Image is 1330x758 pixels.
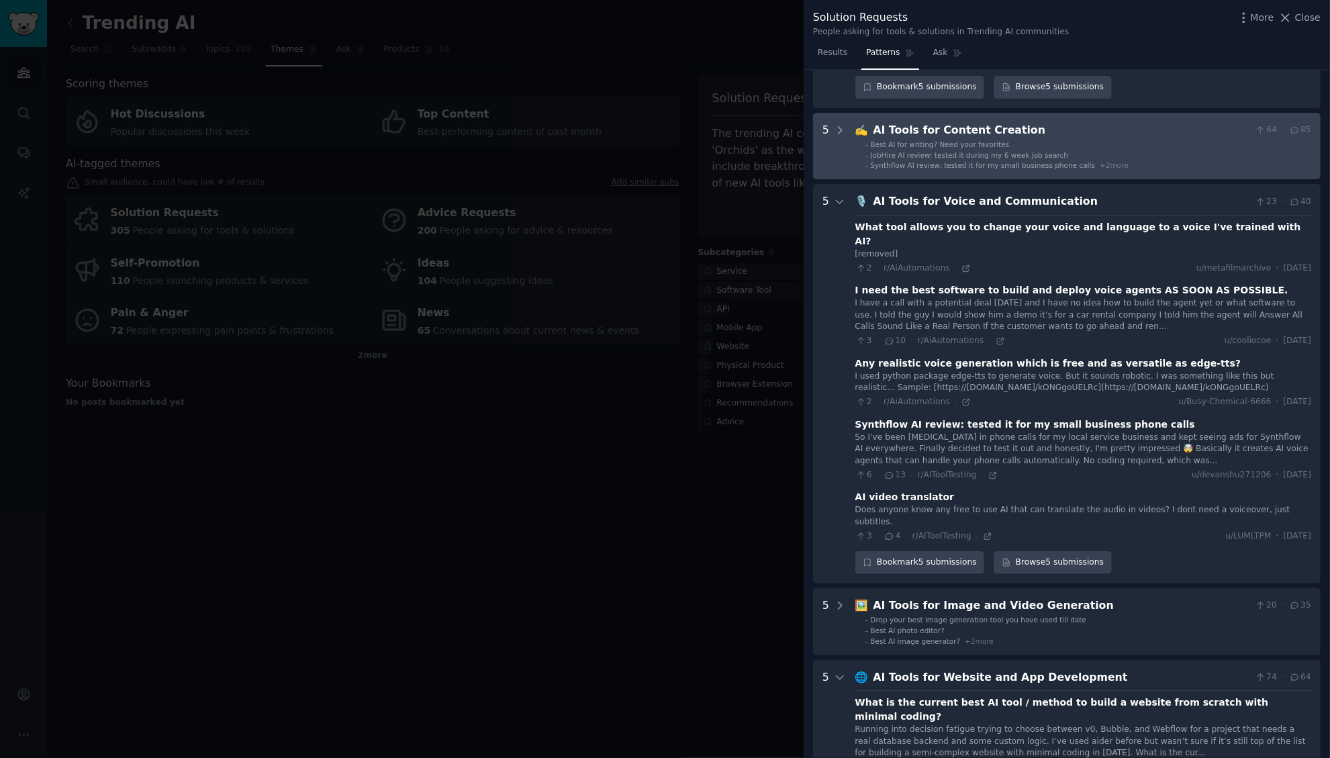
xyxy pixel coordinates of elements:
[988,336,990,346] span: ·
[912,531,971,540] span: r/AIToolTesting
[994,551,1111,574] a: Browse5 submissions
[1282,671,1284,683] span: ·
[813,9,1069,26] div: Solution Requests
[910,471,912,480] span: ·
[884,335,906,347] span: 10
[871,161,1096,169] span: Synthflow AI review: tested it for my small business phone calls
[871,626,945,634] span: Best AI photo editor?
[1295,11,1321,25] span: Close
[1225,530,1271,542] span: u/LUMLTPM
[865,636,868,646] div: -
[855,76,985,99] div: Bookmark 5 submissions
[1255,196,1277,208] span: 23
[877,264,879,273] span: ·
[1251,11,1274,25] span: More
[855,220,1311,248] div: What tool allows you to change your voice and language to a voice I've trained with AI?
[855,297,1311,333] div: I have a call with a potential deal [DATE] and I have no idea how to build the agent yet or what ...
[855,371,1311,394] div: I used python package edge-tts to generate voice. But it sounds robotic. I was something like thi...
[822,598,829,646] div: 5
[855,490,955,504] div: AI video translator
[822,193,829,574] div: 5
[855,357,1241,371] div: Any realistic voice generation which is free and as versatile as edge-tts?
[1289,600,1311,612] span: 35
[1284,469,1311,481] span: [DATE]
[929,42,967,70] a: Ask
[855,469,872,481] span: 6
[1278,11,1321,25] button: Close
[871,616,1087,624] span: Drop your best image generation tool you have used till date
[855,530,872,542] span: 3
[1255,671,1277,683] span: 74
[855,396,872,408] span: 2
[955,397,957,407] span: ·
[884,530,900,542] span: 4
[818,47,847,59] span: Results
[877,532,879,541] span: ·
[855,248,1311,260] div: [removed]
[1284,335,1311,347] span: [DATE]
[1284,530,1311,542] span: [DATE]
[1284,396,1311,408] span: [DATE]
[813,42,852,70] a: Results
[965,637,994,645] span: + 2 more
[865,160,868,170] div: -
[855,283,1288,297] div: I need the best software to build and deploy voice agents AS SOON AS POSSIBLE.
[1289,671,1311,683] span: 64
[877,336,879,346] span: ·
[918,336,984,345] span: r/AiAutomations
[1178,396,1271,408] span: u/Busy-Chemical-6666
[877,397,879,407] span: ·
[994,76,1111,99] a: Browse5 submissions
[813,26,1069,38] div: People asking for tools & solutions in Trending AI communities
[855,551,985,574] div: Bookmark 5 submissions
[873,193,1250,210] div: AI Tools for Voice and Communication
[865,626,868,635] div: -
[871,637,961,645] span: Best AI image generator?
[955,264,957,273] span: ·
[855,418,1195,432] div: Synthflow AI review: tested it for my small business phone calls
[822,122,829,171] div: 5
[877,471,879,480] span: ·
[855,263,872,275] span: 2
[855,551,985,574] button: Bookmark5 submissions
[905,532,907,541] span: ·
[855,76,985,99] button: Bookmark5 submissions
[855,599,869,612] span: 🖼️
[1289,196,1311,208] span: 40
[1276,469,1279,481] span: ·
[918,470,977,479] span: r/AIToolTesting
[1255,600,1277,612] span: 20
[855,671,869,683] span: 🌐
[982,471,984,480] span: ·
[855,335,872,347] span: 3
[1289,124,1311,136] span: 85
[873,122,1250,139] div: AI Tools for Content Creation
[976,532,978,541] span: ·
[865,140,868,149] div: -
[855,696,1311,724] div: What is the current best AI tool / method to build a website from scratch with minimal coding?
[1276,396,1279,408] span: ·
[884,397,950,406] span: r/AiAutomations
[871,151,1069,159] span: JobHire AI review: tested it during my 6 week job search
[910,336,912,346] span: ·
[1282,196,1284,208] span: ·
[865,150,868,160] div: -
[1276,335,1279,347] span: ·
[871,140,1010,148] span: Best AI for writing? Need your favorites
[933,47,948,59] span: Ask
[855,195,869,207] span: 🎙️
[861,42,918,70] a: Patterns
[1100,161,1129,169] span: + 2 more
[884,263,950,273] span: r/AiAutomations
[866,47,900,59] span: Patterns
[1282,124,1284,136] span: ·
[1282,600,1284,612] span: ·
[1237,11,1274,25] button: More
[865,615,868,624] div: -
[1284,263,1311,275] span: [DATE]
[873,669,1250,686] div: AI Tools for Website and App Development
[1255,124,1277,136] span: 64
[884,469,906,481] span: 13
[855,432,1311,467] div: So I've been [MEDICAL_DATA] in phone calls for my local service business and kept seeing ads for ...
[1276,263,1279,275] span: ·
